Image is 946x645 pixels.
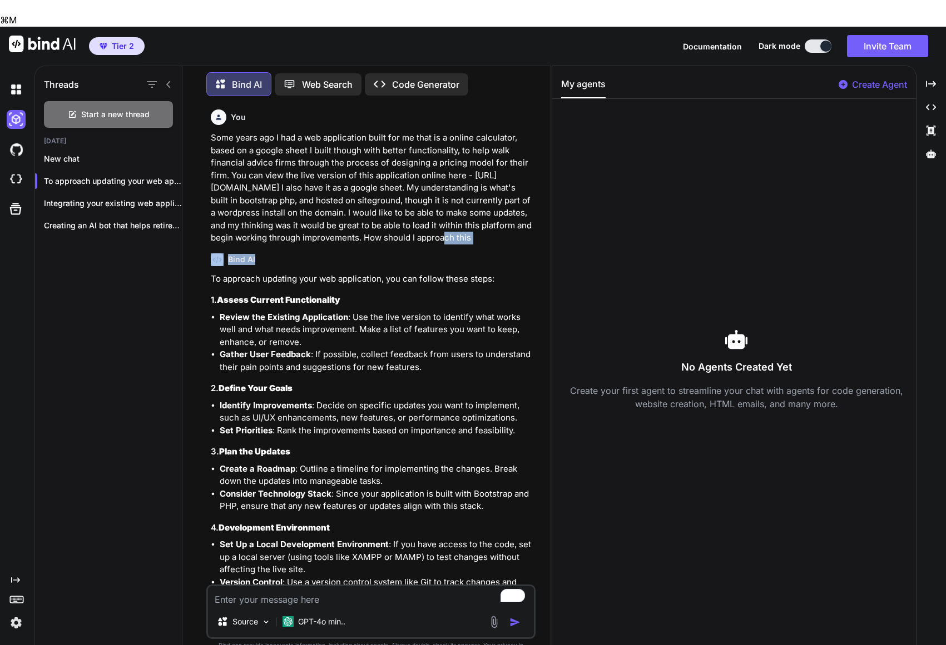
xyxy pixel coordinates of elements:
[89,37,145,55] button: premiumTier 2
[220,539,389,549] strong: Set Up a Local Development Environment
[231,112,246,123] h6: You
[211,132,533,244] p: Some years ago I had a web application built for me that is a online calculator, based on a googl...
[220,348,533,373] li: : If possible, collect feedback from users to understand their pain points and suggestions for ne...
[208,586,534,606] textarea: To enrich screen reader interactions, please activate Accessibility in Grammarly extension settings
[220,538,533,576] li: : If you have access to the code, set up a local server (using tools like XAMPP or MAMP) to test ...
[392,78,459,91] p: Code Generator
[7,140,26,159] img: githubDark
[211,294,533,307] h3: 1.
[100,43,107,49] img: premium
[488,616,501,628] img: attachment
[283,616,294,627] img: GPT-4o mini
[298,616,345,627] p: GPT-4o min..
[220,425,273,436] strong: Set Priorities
[220,400,312,411] strong: Identify Improvements
[232,616,258,627] p: Source
[261,617,271,627] img: Pick Models
[852,78,907,91] p: Create Agent
[35,137,182,146] h2: [DATE]
[220,463,295,474] strong: Create a Roadmap
[220,576,533,601] li: : Use a version control system like Git to track changes and collaborate if you have a team.
[211,446,533,458] h3: 3.
[44,198,182,209] p: Integrating your existing web application into a...
[220,311,533,349] li: : Use the live version to identify what works well and what needs improvement. Make a list of fea...
[9,36,76,52] img: Bind AI
[220,488,533,513] li: : Since your application is built with Bootstrap and PHP, ensure that any new features or updates...
[759,41,800,52] span: Dark mode
[44,220,182,231] p: Creating an AI bot that helps retirees...
[44,78,79,91] h1: Threads
[217,294,340,305] strong: Assess Current Functionality
[220,463,533,488] li: : Outline a timeline for implementing the changes. Break down the updates into manageable tasks.
[7,170,26,189] img: cloudideIcon
[561,384,912,411] p: Create your first agent to streamline your chat with agents for code generation, website creation...
[232,78,262,91] p: Bind AI
[220,424,533,437] li: : Rank the improvements based on importance and feasibility.
[219,383,293,393] strong: Define Your Goals
[220,399,533,424] li: : Decide on specific updates you want to implement, such as UI/UX enhancements, new features, or ...
[219,522,330,533] strong: Development Environment
[211,522,533,534] h3: 4.
[561,359,912,375] h3: No Agents Created Yet
[7,613,26,632] img: settings
[220,349,311,359] strong: Gather User Feedback
[211,382,533,395] h3: 2.
[302,78,353,91] p: Web Search
[847,35,928,57] button: Invite Team
[112,41,134,52] span: Tier 2
[561,77,606,98] button: My agents
[219,446,290,457] strong: Plan the Updates
[44,153,182,164] p: New chat
[220,488,331,499] strong: Consider Technology Stack
[228,254,255,265] h6: Bind AI
[509,617,521,628] img: icon
[7,80,26,99] img: darkChat
[220,577,283,587] strong: Version Control
[683,42,742,51] span: Documentation
[81,109,150,120] span: Start a new thread
[211,273,533,286] p: To approach updating your web application, you can follow these steps:
[7,110,26,129] img: darkAi-studio
[44,176,182,187] p: To approach updating your web applicatio...
[683,41,742,52] button: Documentation
[220,312,348,322] strong: Review the Existing Application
